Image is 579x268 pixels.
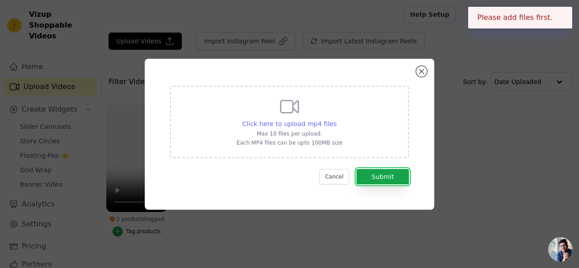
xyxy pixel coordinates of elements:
[356,169,409,184] button: Submit
[553,12,563,23] button: Close
[548,237,573,262] a: Open chat
[237,139,342,146] p: Each MP4 files can be upto 100MB size
[468,7,572,28] div: Please add files first.
[416,66,427,77] button: Close modal
[242,120,337,127] span: Click here to upload mp4 files
[237,130,342,137] p: Max 10 files per upload.
[319,169,350,184] button: Cancel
